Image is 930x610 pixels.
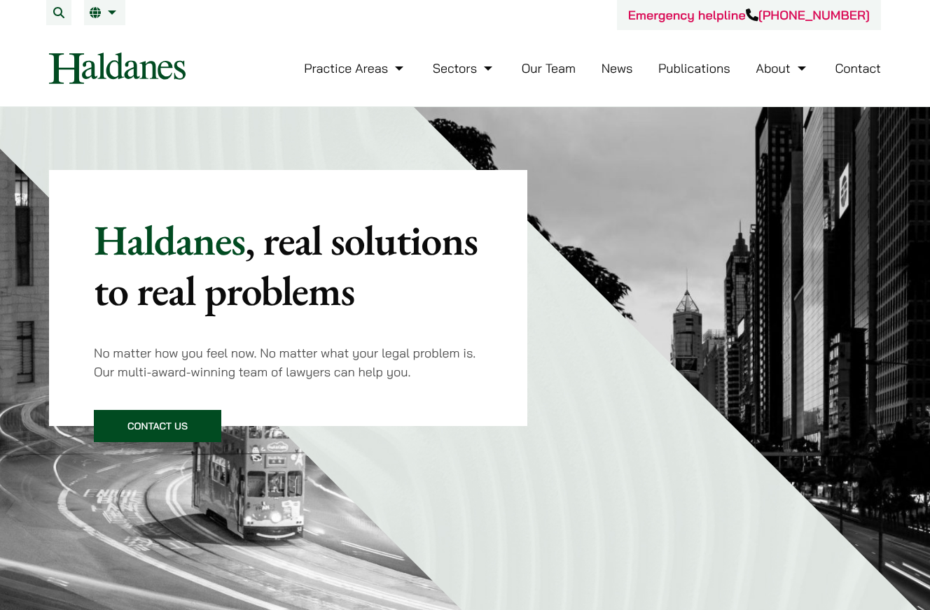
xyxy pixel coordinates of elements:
[522,60,576,76] a: Our Team
[835,60,881,76] a: Contact
[628,7,870,23] a: Emergency helpline[PHONE_NUMBER]
[433,60,496,76] a: Sectors
[94,343,483,381] p: No matter how you feel now. No matter what your legal problem is. Our multi-award-winning team of...
[49,52,186,84] img: Logo of Haldanes
[602,60,633,76] a: News
[90,7,120,18] a: EN
[658,60,730,76] a: Publications
[304,60,407,76] a: Practice Areas
[94,410,221,442] a: Contact Us
[94,215,483,315] p: Haldanes
[756,60,809,76] a: About
[94,213,478,318] mark: , real solutions to real problems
